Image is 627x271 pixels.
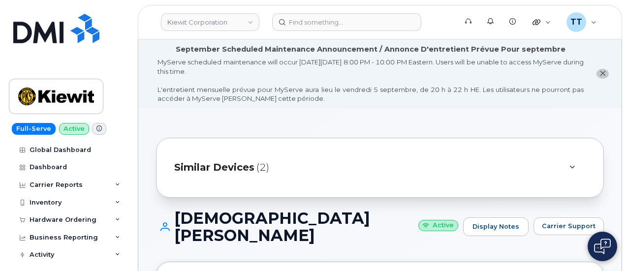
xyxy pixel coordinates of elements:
[156,210,458,244] h1: [DEMOGRAPHIC_DATA][PERSON_NAME]
[418,220,458,231] small: Active
[463,217,529,236] a: Display Notes
[533,217,604,235] button: Carrier Support
[594,239,611,254] img: Open chat
[176,44,565,55] div: September Scheduled Maintenance Announcement / Annonce D'entretient Prévue Pour septembre
[596,69,609,79] button: close notification
[256,160,269,175] span: (2)
[542,221,596,231] span: Carrier Support
[157,58,584,103] div: MyServe scheduled maintenance will occur [DATE][DATE] 8:00 PM - 10:00 PM Eastern. Users will be u...
[174,160,254,175] span: Similar Devices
